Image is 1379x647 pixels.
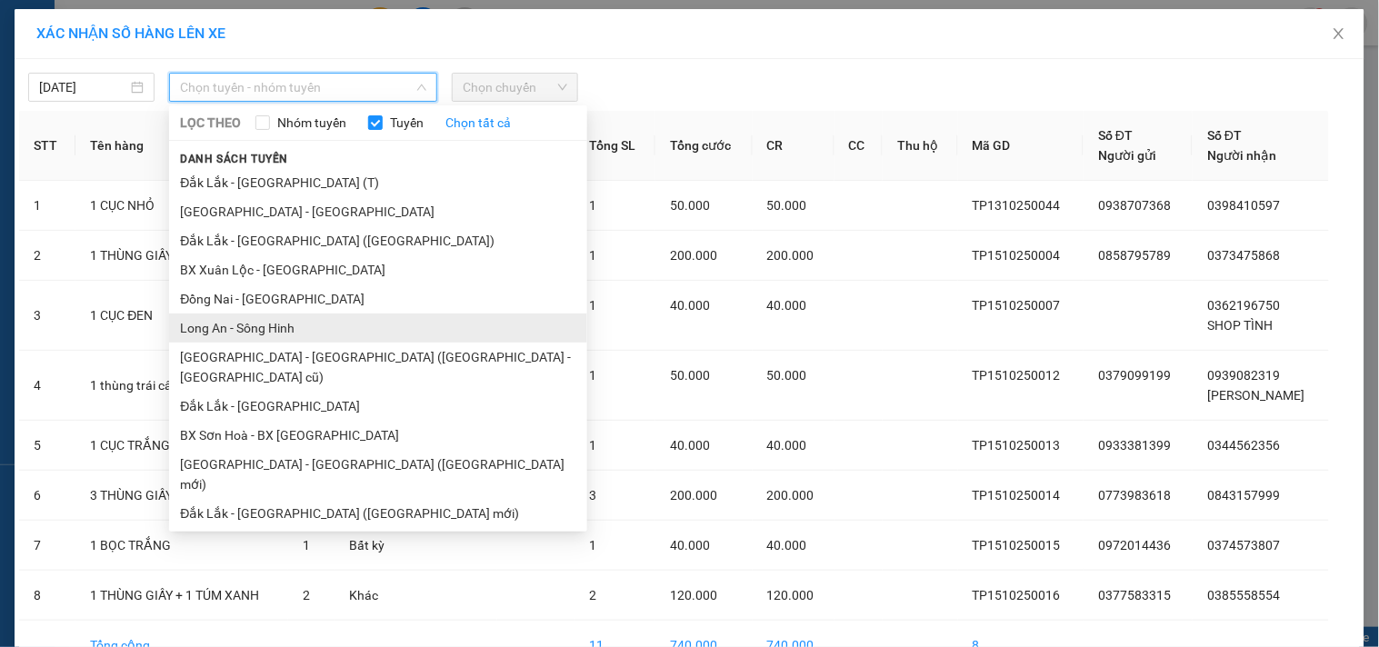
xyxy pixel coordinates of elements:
[589,248,596,263] span: 1
[335,571,405,621] td: Khác
[834,111,884,181] th: CC
[1207,198,1280,213] span: 0398410597
[670,248,717,263] span: 200.000
[383,113,431,133] span: Tuyến
[180,74,426,101] span: Chọn tuyến - nhóm tuyến
[589,368,596,383] span: 1
[767,438,807,453] span: 40.000
[445,113,511,133] a: Chọn tất cả
[19,521,75,571] td: 7
[767,198,807,213] span: 50.000
[169,499,587,528] li: Đắk Lắk - [GEOGRAPHIC_DATA] ([GEOGRAPHIC_DATA] mới)
[75,231,288,281] td: 1 THÙNG GIẤY
[589,588,596,602] span: 2
[169,197,587,226] li: [GEOGRAPHIC_DATA] - [GEOGRAPHIC_DATA]
[169,314,587,343] li: Long An - Sông Hinh
[670,198,710,213] span: 50.000
[169,151,299,167] span: Danh sách tuyến
[670,538,710,552] span: 40.000
[670,438,710,453] span: 40.000
[973,368,1061,383] span: TP1510250012
[1207,318,1273,333] span: SHOP TÌNH
[973,198,1061,213] span: TP1310250044
[75,111,288,181] th: Tên hàng
[1098,148,1156,163] span: Người gửi
[1098,438,1171,453] span: 0933381399
[589,298,596,313] span: 1
[19,571,75,621] td: 8
[753,111,834,181] th: CR
[169,284,587,314] li: Đồng Nai - [GEOGRAPHIC_DATA]
[1098,488,1171,503] span: 0773983618
[973,438,1061,453] span: TP1510250013
[670,488,717,503] span: 200.000
[1098,368,1171,383] span: 0379099199
[973,488,1061,503] span: TP1510250014
[1098,128,1133,143] span: Số ĐT
[1207,588,1280,602] span: 0385558554
[75,421,288,471] td: 1 CỤC TRẮNG
[1314,9,1364,60] button: Close
[1098,198,1171,213] span: 0938707368
[767,488,814,503] span: 200.000
[958,111,1084,181] th: Mã GD
[1207,538,1280,552] span: 0374573807
[1207,368,1280,383] span: 0939082319
[1098,538,1171,552] span: 0972014436
[39,77,127,97] input: 15/10/2025
[1332,26,1346,41] span: close
[36,25,225,42] span: XÁC NHẬN SỐ HÀNG LÊN XE
[575,111,655,181] th: Tổng SL
[75,181,288,231] td: 1 CỤC NHỎ
[169,343,587,392] li: [GEOGRAPHIC_DATA] - [GEOGRAPHIC_DATA] ([GEOGRAPHIC_DATA] - [GEOGRAPHIC_DATA] cũ)
[767,298,807,313] span: 40.000
[1207,438,1280,453] span: 0344562356
[19,231,75,281] td: 2
[169,226,587,255] li: Đắk Lắk - [GEOGRAPHIC_DATA] ([GEOGRAPHIC_DATA])
[1207,128,1242,143] span: Số ĐT
[1098,588,1171,602] span: 0377583315
[655,111,752,181] th: Tổng cước
[767,248,814,263] span: 200.000
[589,198,596,213] span: 1
[973,538,1061,552] span: TP1510250015
[19,351,75,421] td: 4
[169,450,587,499] li: [GEOGRAPHIC_DATA] - [GEOGRAPHIC_DATA] ([GEOGRAPHIC_DATA] mới)
[169,392,587,421] li: Đắk Lắk - [GEOGRAPHIC_DATA]
[1207,148,1276,163] span: Người nhận
[75,471,288,521] td: 3 THÙNG GIẤY
[589,438,596,453] span: 1
[416,82,427,93] span: down
[169,168,587,197] li: Đắk Lắk - [GEOGRAPHIC_DATA] (T)
[767,588,814,602] span: 120.000
[169,255,587,284] li: BX Xuân Lộc - [GEOGRAPHIC_DATA]
[1207,298,1280,313] span: 0362196750
[169,421,587,450] li: BX Sơn Hoà - BX [GEOGRAPHIC_DATA]
[670,368,710,383] span: 50.000
[463,74,567,101] span: Chọn chuyến
[973,248,1061,263] span: TP1510250004
[589,488,596,503] span: 3
[303,538,310,552] span: 1
[75,281,288,351] td: 1 CỤC ĐEN
[883,111,958,181] th: Thu hộ
[973,588,1061,602] span: TP1510250016
[1207,488,1280,503] span: 0843157999
[75,521,288,571] td: 1 BỌC TRẮNG
[589,538,596,552] span: 1
[973,298,1061,313] span: TP1510250007
[1207,388,1304,403] span: [PERSON_NAME]
[270,113,354,133] span: Nhóm tuyến
[767,538,807,552] span: 40.000
[19,181,75,231] td: 1
[1098,248,1171,263] span: 0858795789
[670,298,710,313] span: 40.000
[75,351,288,421] td: 1 thùng trái cây
[1207,248,1280,263] span: 0373475868
[19,421,75,471] td: 5
[19,471,75,521] td: 6
[767,368,807,383] span: 50.000
[670,588,717,602] span: 120.000
[19,281,75,351] td: 3
[75,571,288,621] td: 1 THÙNG GIẤY + 1 TÚM XANH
